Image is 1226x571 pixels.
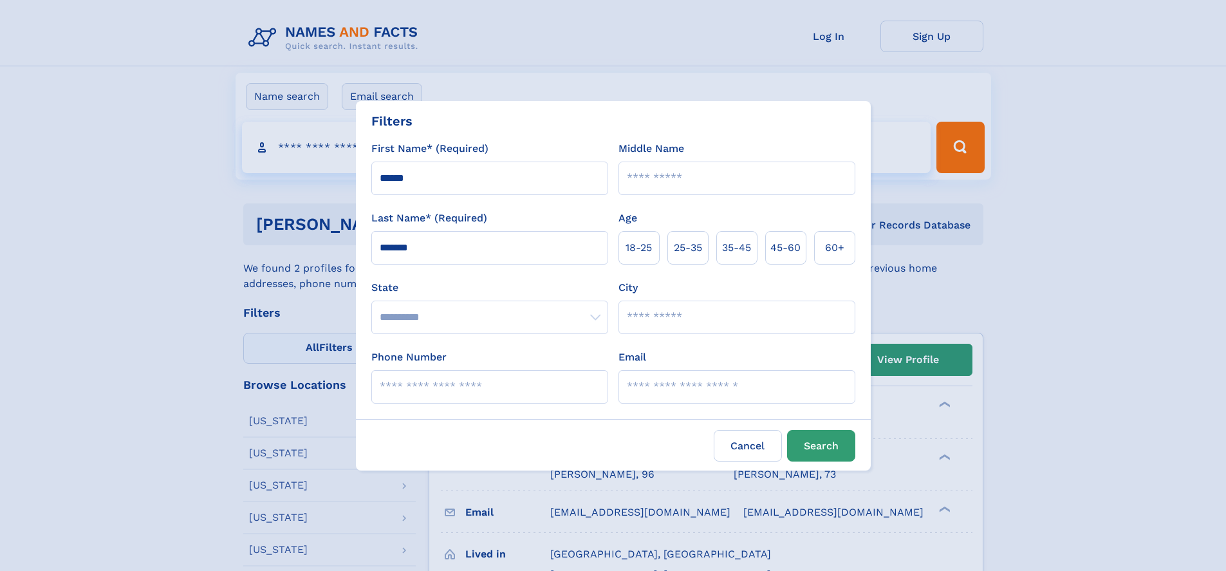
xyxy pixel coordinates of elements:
label: Phone Number [371,350,447,365]
label: Cancel [714,430,782,462]
label: Middle Name [618,141,684,156]
label: City [618,280,638,295]
span: 18‑25 [626,240,652,256]
div: Filters [371,111,413,131]
label: Last Name* (Required) [371,211,487,226]
span: 60+ [825,240,844,256]
span: 45‑60 [770,240,801,256]
span: 35‑45 [722,240,751,256]
label: Age [618,211,637,226]
label: State [371,280,608,295]
span: 25‑35 [674,240,702,256]
label: Email [618,350,646,365]
button: Search [787,430,855,462]
label: First Name* (Required) [371,141,488,156]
